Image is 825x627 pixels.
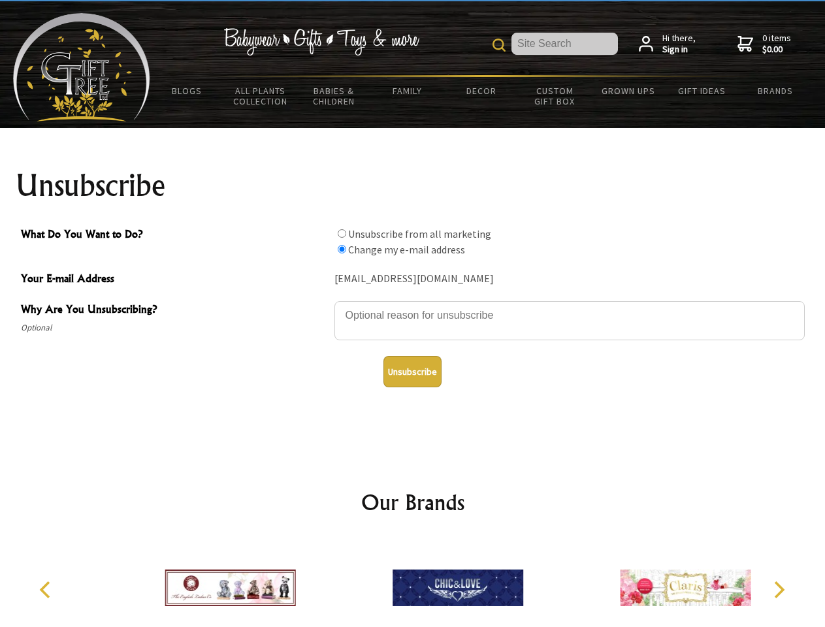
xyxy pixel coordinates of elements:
span: Optional [21,320,328,336]
img: Babywear - Gifts - Toys & more [223,28,419,56]
h2: Our Brands [26,487,800,518]
a: Decor [444,77,518,104]
img: product search [493,39,506,52]
a: All Plants Collection [224,77,298,115]
strong: Sign in [662,44,696,56]
span: Your E-mail Address [21,270,328,289]
a: BLOGS [150,77,224,104]
h1: Unsubscribe [16,170,810,201]
a: Gift Ideas [665,77,739,104]
a: 0 items$0.00 [737,33,791,56]
input: Site Search [511,33,618,55]
input: What Do You Want to Do? [338,229,346,238]
span: What Do You Want to Do? [21,226,328,245]
a: Hi there,Sign in [639,33,696,56]
strong: $0.00 [762,44,791,56]
a: Family [371,77,445,104]
button: Previous [33,575,61,604]
button: Unsubscribe [383,356,442,387]
img: Babyware - Gifts - Toys and more... [13,13,150,121]
textarea: Why Are You Unsubscribing? [334,301,805,340]
input: What Do You Want to Do? [338,245,346,253]
button: Next [764,575,793,604]
span: Why Are You Unsubscribing? [21,301,328,320]
a: Brands [739,77,813,104]
span: Hi there, [662,33,696,56]
div: [EMAIL_ADDRESS][DOMAIN_NAME] [334,269,805,289]
label: Change my e-mail address [348,243,465,256]
label: Unsubscribe from all marketing [348,227,491,240]
a: Babies & Children [297,77,371,115]
a: Grown Ups [591,77,665,104]
a: Custom Gift Box [518,77,592,115]
span: 0 items [762,32,791,56]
